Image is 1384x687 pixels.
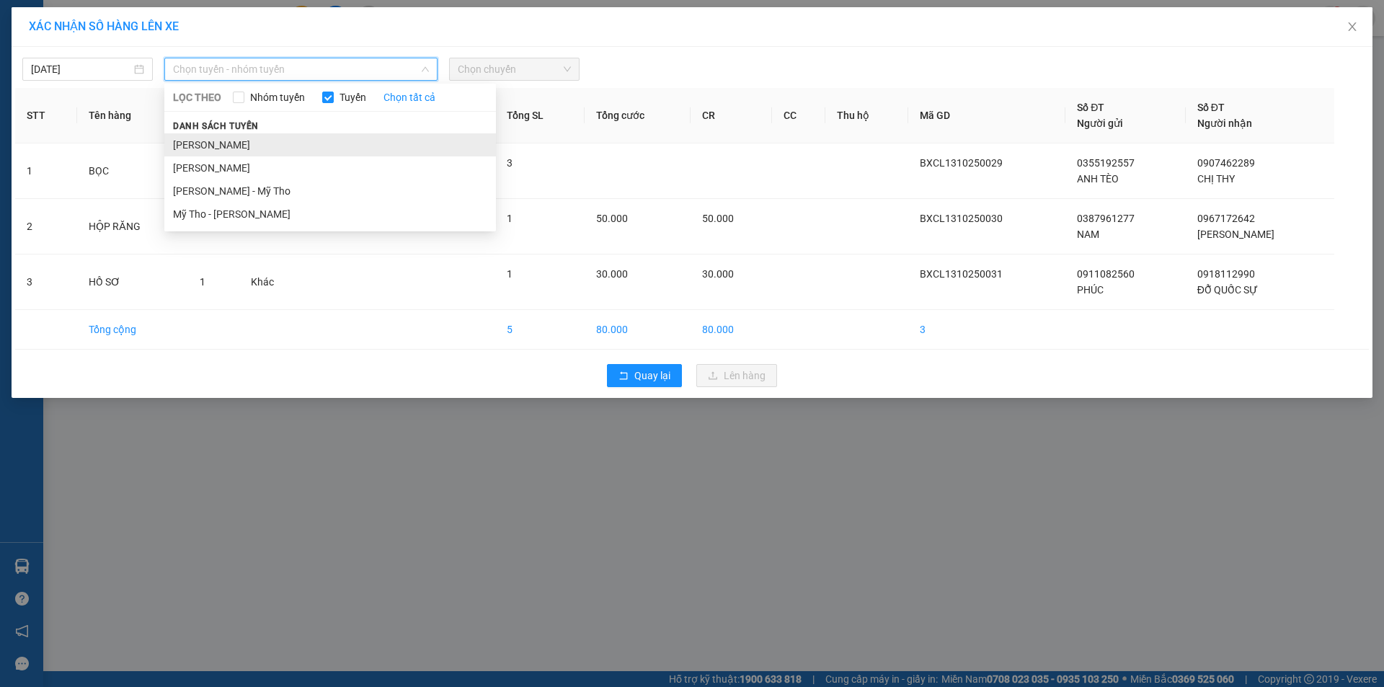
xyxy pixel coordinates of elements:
[1077,118,1123,129] span: Người gửi
[1077,229,1099,240] span: NAM
[244,89,311,105] span: Nhóm tuyến
[334,89,372,105] span: Tuyến
[920,268,1003,280] span: BXCL1310250031
[15,88,77,143] th: STT
[1197,213,1255,224] span: 0967172642
[596,213,628,224] span: 50.000
[908,310,1066,350] td: 3
[1077,173,1119,185] span: ANH TÈO
[1197,173,1235,185] span: CHỊ THY
[99,27,110,37] span: environment
[696,364,777,387] button: uploadLên hàng
[19,42,84,53] b: 0901 87 09 09
[77,143,188,199] td: BỌC
[1077,268,1135,280] span: 0911082560
[99,74,110,84] span: phone
[7,11,17,21] span: environment
[495,88,584,143] th: Tổng SL
[383,89,435,105] a: Chọn tất cả
[1332,7,1372,48] button: Close
[239,254,308,310] td: Khác
[200,276,205,288] span: 1
[607,364,682,387] button: rollbackQuay lại
[585,310,691,350] td: 80.000
[634,368,670,384] span: Quay lại
[691,88,772,143] th: CR
[702,213,734,224] span: 50.000
[31,61,131,77] input: 13/10/2025
[1197,268,1255,280] span: 0918112990
[1197,229,1274,240] span: [PERSON_NAME]
[1197,102,1225,113] span: Số ĐT
[1197,284,1258,296] span: ĐỖ QUỐC SỰ
[1077,157,1135,169] span: 0355192557
[77,199,188,254] td: HỘP RĂNG
[458,58,571,80] span: Chọn chuyến
[772,88,825,143] th: CC
[825,88,908,143] th: Thu hộ
[164,179,496,203] li: [PERSON_NAME] - Mỹ Tho
[1077,284,1104,296] span: PHÚC
[1197,157,1255,169] span: 0907462289
[507,268,513,280] span: 1
[596,268,628,280] span: 30.000
[908,88,1066,143] th: Mã GD
[1077,213,1135,224] span: 0387961277
[15,199,77,254] td: 2
[585,88,691,143] th: Tổng cước
[1077,102,1104,113] span: Số ĐT
[691,310,772,350] td: 80.000
[164,203,496,226] li: Mỹ Tho - [PERSON_NAME]
[507,213,513,224] span: 1
[112,74,176,85] b: 0901 86 09 09
[920,157,1003,169] span: BXCL1310250029
[77,310,188,350] td: Tổng cộng
[164,133,496,156] li: [PERSON_NAME]
[507,157,513,169] span: 3
[164,156,496,179] li: [PERSON_NAME]
[920,213,1003,224] span: BXCL1310250030
[164,120,267,133] span: Danh sách tuyến
[29,19,179,33] span: XÁC NHẬN SỐ HÀNG LÊN XE
[77,254,188,310] td: HỒ SƠ
[1197,118,1252,129] span: Người nhận
[15,143,77,199] td: 1
[7,43,17,53] span: phone
[173,89,221,105] span: LỌC THEO
[1347,21,1358,32] span: close
[173,58,429,80] span: Chọn tuyến - nhóm tuyến
[77,88,188,143] th: Tên hàng
[15,254,77,310] td: 3
[7,92,209,120] div: Gửi khách hàng
[618,371,629,382] span: rollback
[702,268,734,280] span: 30.000
[421,65,430,74] span: down
[99,42,190,69] b: [STREET_ADDRESS][PERSON_NAME]
[495,310,584,350] td: 5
